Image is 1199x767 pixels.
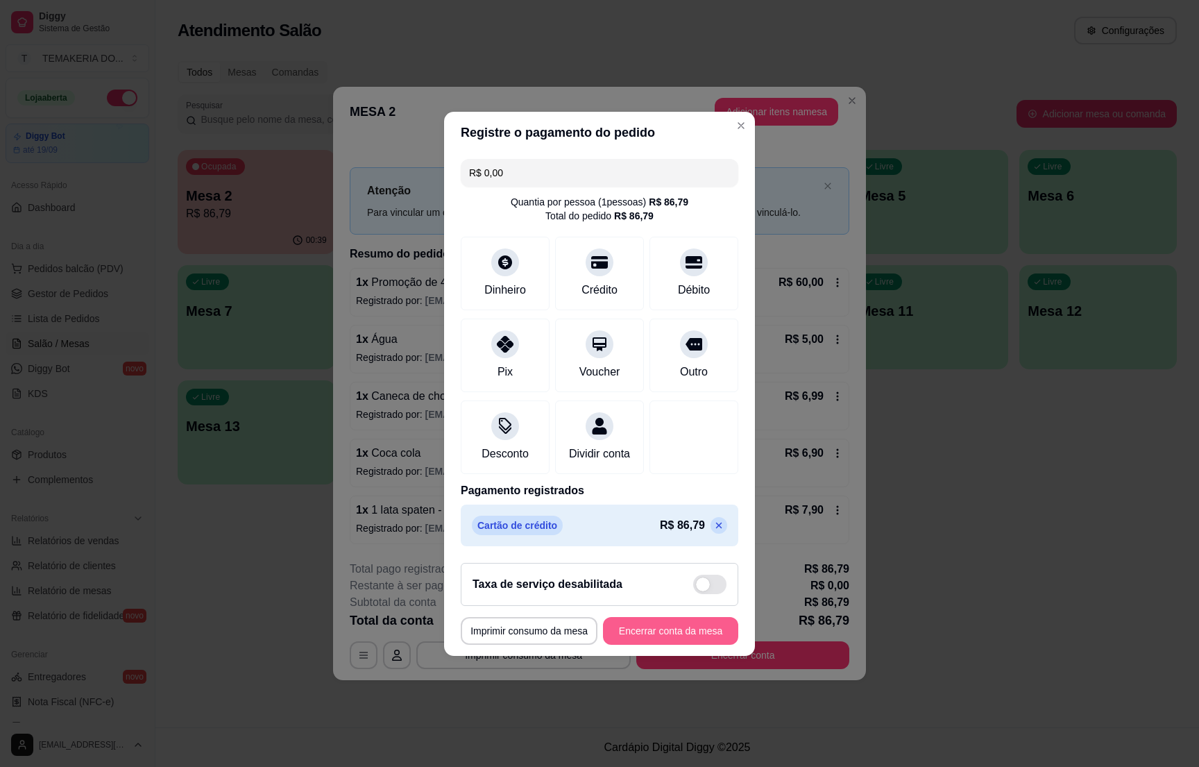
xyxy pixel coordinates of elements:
div: Dinheiro [484,282,526,298]
div: Crédito [581,282,618,298]
div: Outro [680,364,708,380]
h2: Taxa de serviço desabilitada [473,576,622,593]
p: Pagamento registrados [461,482,738,499]
header: Registre o pagamento do pedido [444,112,755,153]
button: Encerrar conta da mesa [603,617,738,645]
div: R$ 86,79 [614,209,654,223]
p: R$ 86,79 [660,517,705,534]
div: Dividir conta [569,446,630,462]
div: Voucher [579,364,620,380]
button: Imprimir consumo da mesa [461,617,597,645]
div: Desconto [482,446,529,462]
div: Débito [678,282,710,298]
div: Pix [498,364,513,380]
div: R$ 86,79 [649,195,688,209]
div: Quantia por pessoa ( 1 pessoas) [511,195,688,209]
button: Close [730,115,752,137]
div: Total do pedido [545,209,654,223]
input: Ex.: hambúrguer de cordeiro [469,159,730,187]
p: Cartão de crédito [472,516,563,535]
